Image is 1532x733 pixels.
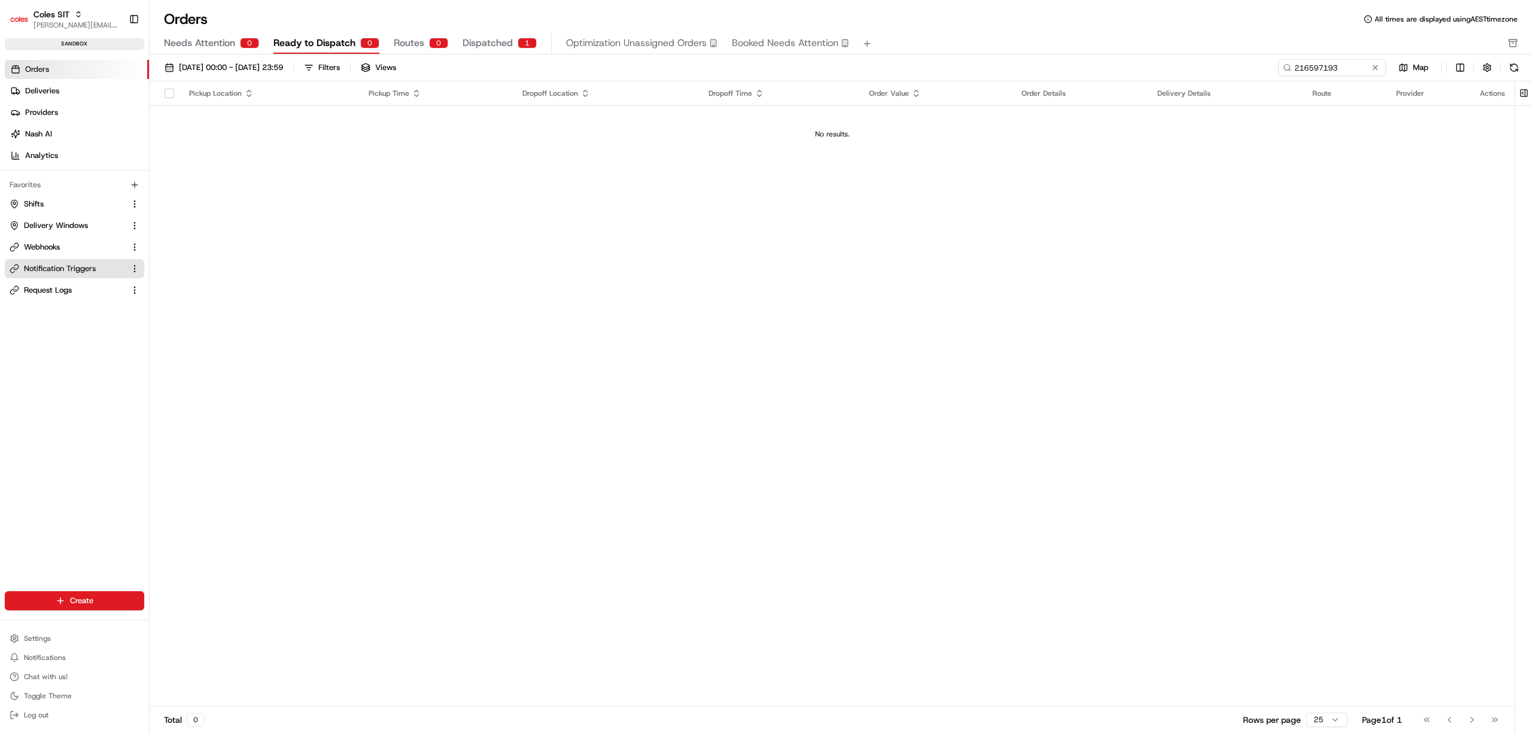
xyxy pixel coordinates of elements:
[24,653,66,662] span: Notifications
[12,115,34,136] img: 1736555255976-a54dd68f-1ca7-489b-9aae-adbdc363a1c4
[5,238,144,257] button: Webhooks
[24,174,92,186] span: Knowledge Base
[25,107,58,118] span: Providers
[10,285,125,296] a: Request Logs
[1312,89,1377,98] div: Route
[360,38,379,48] div: 0
[5,38,144,50] div: sandbox
[203,118,218,133] button: Start new chat
[24,691,72,701] span: Toggle Theme
[164,36,235,50] span: Needs Attention
[1278,59,1386,76] input: Type to search
[34,8,69,20] button: Coles SIT
[25,64,49,75] span: Orders
[25,150,58,161] span: Analytics
[159,59,288,76] button: [DATE] 00:00 - [DATE] 23:59
[240,38,259,48] div: 0
[5,281,144,300] button: Request Logs
[1022,89,1138,98] div: Order Details
[34,20,119,30] button: [PERSON_NAME][EMAIL_ADDRESS][PERSON_NAME][DOMAIN_NAME]
[518,38,537,48] div: 1
[189,89,349,98] div: Pickup Location
[1506,59,1522,76] button: Refresh
[369,89,503,98] div: Pickup Time
[113,174,192,186] span: API Documentation
[10,242,125,253] a: Webhooks
[1413,62,1428,73] span: Map
[12,175,22,185] div: 📗
[7,169,96,191] a: 📗Knowledge Base
[5,668,144,685] button: Chat with us!
[70,595,93,606] span: Create
[355,59,402,76] button: Views
[25,129,52,139] span: Nash AI
[5,259,144,278] button: Notification Triggers
[10,10,29,29] img: Coles SIT
[732,36,838,50] span: Booked Needs Attention
[1396,89,1461,98] div: Provider
[84,203,145,212] a: Powered byPylon
[24,672,68,682] span: Chat with us!
[154,129,1510,139] div: No results.
[5,707,144,723] button: Log out
[12,48,218,68] p: Welcome 👋
[24,634,51,643] span: Settings
[5,630,144,647] button: Settings
[96,169,197,191] a: 💻API Documentation
[5,81,149,101] a: Deliveries
[1157,89,1293,98] div: Delivery Details
[1480,89,1505,98] div: Actions
[522,89,689,98] div: Dropoff Location
[5,649,144,666] button: Notifications
[5,688,144,704] button: Toggle Theme
[273,36,355,50] span: Ready to Dispatch
[24,220,88,231] span: Delivery Windows
[10,263,125,274] a: Notification Triggers
[10,220,125,231] a: Delivery Windows
[5,194,144,214] button: Shifts
[10,199,125,209] a: Shifts
[25,86,59,96] span: Deliveries
[5,216,144,235] button: Delivery Windows
[5,60,149,79] a: Orders
[5,146,149,165] a: Analytics
[24,199,44,209] span: Shifts
[5,175,144,194] div: Favorites
[318,62,340,73] div: Filters
[1362,714,1402,726] div: Page 1 of 1
[24,242,60,253] span: Webhooks
[179,62,283,73] span: [DATE] 00:00 - [DATE] 23:59
[24,710,48,720] span: Log out
[463,36,513,50] span: Dispatched
[12,13,36,37] img: Nash
[41,115,196,127] div: Start new chat
[869,89,1002,98] div: Order Value
[394,36,424,50] span: Routes
[101,175,111,185] div: 💻
[119,203,145,212] span: Pylon
[1243,714,1301,726] p: Rows per page
[429,38,448,48] div: 0
[709,89,850,98] div: Dropoff Time
[299,59,345,76] button: Filters
[1375,14,1518,24] span: All times are displayed using AEST timezone
[5,591,144,610] button: Create
[164,10,208,29] h1: Orders
[187,713,205,726] div: 0
[24,285,72,296] span: Request Logs
[566,36,707,50] span: Optimization Unassigned Orders
[1391,60,1436,75] button: Map
[164,713,205,726] div: Total
[375,62,396,73] span: Views
[24,263,96,274] span: Notification Triggers
[31,78,197,90] input: Clear
[5,124,149,144] a: Nash AI
[5,103,149,122] a: Providers
[41,127,151,136] div: We're available if you need us!
[5,5,124,34] button: Coles SITColes SIT[PERSON_NAME][EMAIL_ADDRESS][PERSON_NAME][DOMAIN_NAME]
